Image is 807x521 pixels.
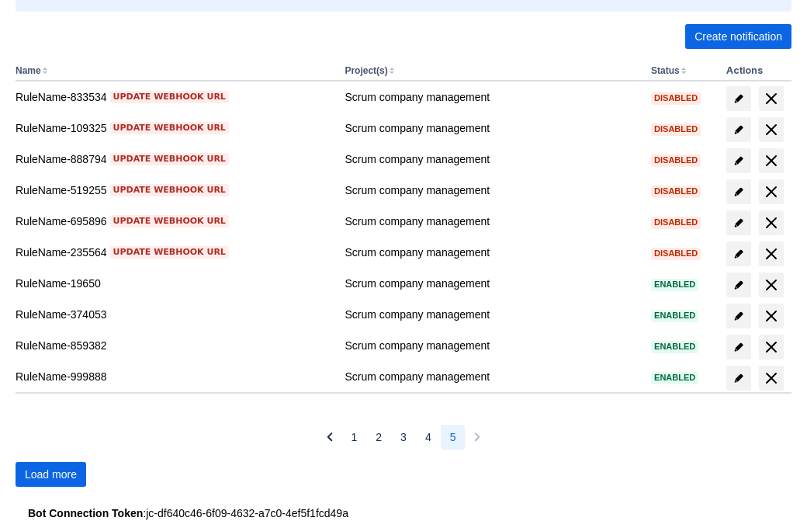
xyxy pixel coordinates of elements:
[16,120,332,136] div: RuleName-109325
[762,214,781,232] span: delete
[352,425,358,450] span: 1
[317,425,490,450] nav: Pagination
[16,245,332,260] div: RuleName-235564
[28,505,779,521] div: : jc-df640c46-6f09-4632-a7c0-4ef5f1fcd49a
[465,425,490,450] button: Next
[391,425,416,450] button: Page 3
[376,425,382,450] span: 2
[733,217,745,229] span: edit
[720,61,791,82] th: Actions
[733,248,745,260] span: edit
[342,425,367,450] button: Page 1
[345,89,639,105] div: Scrum company management
[16,338,332,353] div: RuleName-859382
[762,120,781,139] span: delete
[733,155,745,167] span: edit
[762,89,781,108] span: delete
[762,182,781,201] span: delete
[651,311,698,320] span: Enabled
[345,214,639,229] div: Scrum company management
[345,307,639,322] div: Scrum company management
[651,342,698,351] span: Enabled
[651,65,680,76] button: Status
[345,151,639,167] div: Scrum company management
[113,91,226,103] span: Update webhook URL
[733,310,745,322] span: edit
[16,182,332,198] div: RuleName-519255
[16,307,332,322] div: RuleName-374053
[16,369,332,384] div: RuleName-999888
[317,425,342,450] button: Previous
[694,24,782,49] span: Create notification
[113,215,226,228] span: Update webhook URL
[366,425,391,450] button: Page 2
[16,151,332,167] div: RuleName-888794
[450,425,456,450] span: 5
[16,89,332,105] div: RuleName-833534
[113,153,226,165] span: Update webhook URL
[685,24,791,49] button: Create notification
[441,425,466,450] button: Page 5
[16,214,332,229] div: RuleName-695896
[28,507,143,519] strong: Bot Connection Token
[651,94,701,102] span: Disabled
[762,151,781,170] span: delete
[113,246,226,259] span: Update webhook URL
[733,341,745,353] span: edit
[16,276,332,291] div: RuleName-19650
[400,425,407,450] span: 3
[345,182,639,198] div: Scrum company management
[651,249,701,258] span: Disabled
[762,307,781,325] span: delete
[113,184,226,196] span: Update webhook URL
[733,123,745,136] span: edit
[651,156,701,165] span: Disabled
[651,187,701,196] span: Disabled
[345,276,639,291] div: Scrum company management
[345,338,639,353] div: Scrum company management
[762,245,781,263] span: delete
[733,186,745,198] span: edit
[16,462,86,487] button: Load more
[25,462,77,487] span: Load more
[345,65,387,76] button: Project(s)
[425,425,431,450] span: 4
[16,65,41,76] button: Name
[651,373,698,382] span: Enabled
[651,218,701,227] span: Disabled
[762,276,781,294] span: delete
[416,425,441,450] button: Page 4
[651,125,701,134] span: Disabled
[762,369,781,387] span: delete
[345,369,639,384] div: Scrum company management
[345,120,639,136] div: Scrum company management
[733,372,745,384] span: edit
[651,280,698,289] span: Enabled
[345,245,639,260] div: Scrum company management
[733,279,745,291] span: edit
[762,338,781,356] span: delete
[733,92,745,105] span: edit
[113,122,226,134] span: Update webhook URL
